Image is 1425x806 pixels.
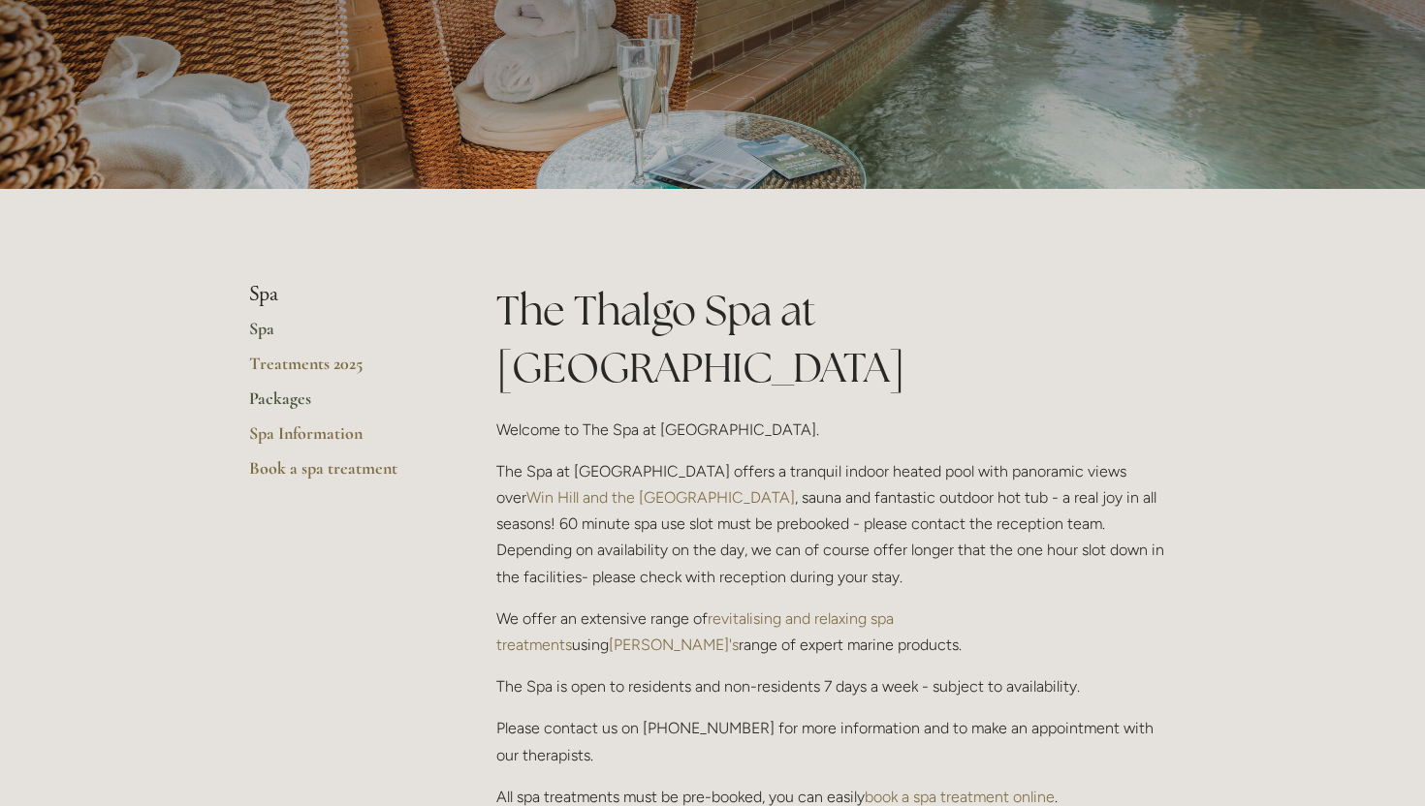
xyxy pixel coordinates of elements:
[609,635,739,654] a: [PERSON_NAME]'s
[249,353,434,387] a: Treatments 2025
[496,715,1176,767] p: Please contact us on [PHONE_NUMBER] for more information and to make an appointment with our ther...
[249,387,434,422] a: Packages
[496,605,1176,658] p: We offer an extensive range of using range of expert marine products.
[496,458,1176,590] p: The Spa at [GEOGRAPHIC_DATA] offers a tranquil indoor heated pool with panoramic views over , sau...
[496,673,1176,699] p: The Spa is open to residents and non-residents 7 days a week - subject to availability.
[249,457,434,492] a: Book a spa treatment
[249,318,434,353] a: Spa
[496,282,1176,396] h1: The Thalgo Spa at [GEOGRAPHIC_DATA]
[865,788,1055,806] a: book a spa treatment online
[526,488,795,507] a: Win Hill and the [GEOGRAPHIC_DATA]
[249,422,434,457] a: Spa Information
[249,282,434,307] li: Spa
[496,417,1176,443] p: Welcome to The Spa at [GEOGRAPHIC_DATA].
